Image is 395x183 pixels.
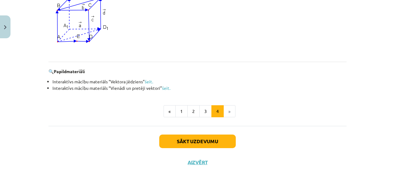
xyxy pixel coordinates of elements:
[48,68,347,75] p: 🔍
[211,105,224,118] button: 4
[187,105,200,118] button: 2
[162,85,170,91] a: šeit.
[4,25,6,29] img: icon-close-lesson-0947bae3869378f0d4975bcd49f059093ad1ed9edebbc8119c70593378902aed.svg
[52,85,347,91] li: Interaktīvs mācību materiāls “Vienādi un pretēji vektori”
[164,105,176,118] button: «
[186,159,209,165] button: Aizvērt
[199,105,212,118] button: 3
[52,78,347,85] li: Interaktīvs mācību materiāls “Vektora jēdziens”
[159,135,236,148] button: Sākt uzdevumu
[175,105,188,118] button: 1
[48,105,347,118] nav: Page navigation example
[145,79,153,84] a: šeit.
[54,69,85,74] b: Papildmateriāli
